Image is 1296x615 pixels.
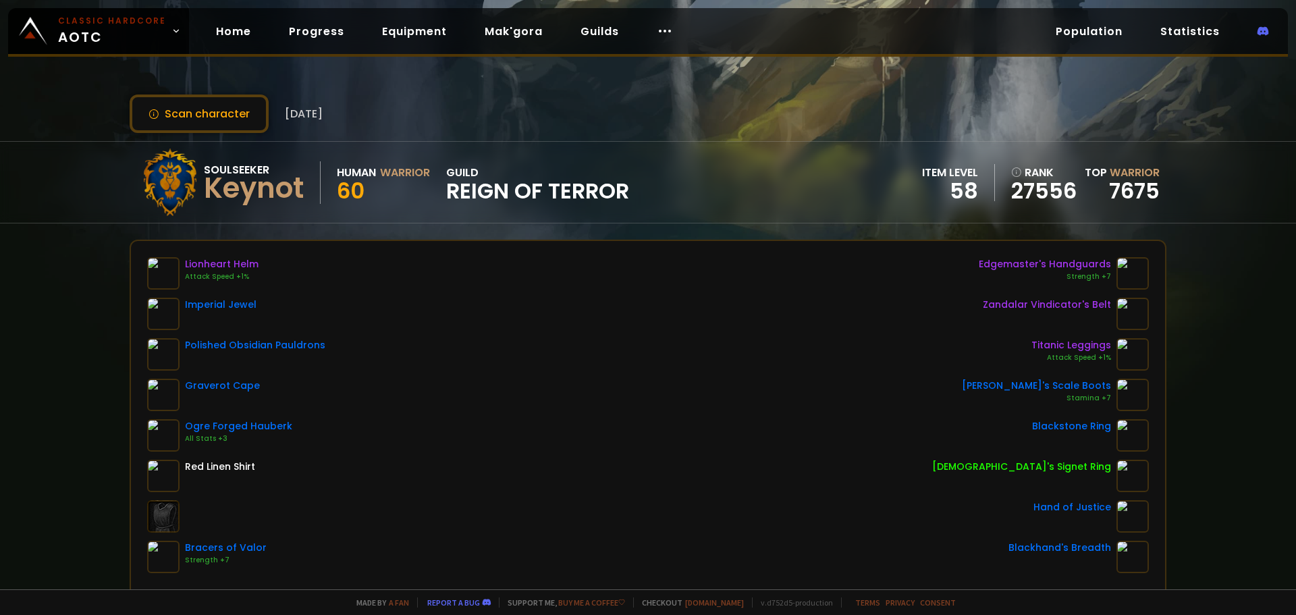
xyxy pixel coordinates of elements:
[1116,500,1149,533] img: item-11815
[1033,500,1111,514] div: Hand of Justice
[570,18,630,45] a: Guilds
[446,164,629,201] div: guild
[1116,419,1149,452] img: item-17713
[1110,165,1160,180] span: Warrior
[685,597,744,608] a: [DOMAIN_NAME]
[922,164,978,181] div: item level
[285,105,323,122] span: [DATE]
[855,597,880,608] a: Terms
[1032,419,1111,433] div: Blackstone Ring
[147,338,180,371] img: item-21805
[147,419,180,452] img: item-18530
[185,298,256,312] div: Imperial Jewel
[130,95,269,133] button: Scan character
[752,597,833,608] span: v. d752d5 - production
[147,460,180,492] img: item-2575
[920,597,956,608] a: Consent
[499,597,625,608] span: Support me,
[147,379,180,411] img: item-11677
[962,379,1111,393] div: [PERSON_NAME]'s Scale Boots
[979,257,1111,271] div: Edgemaster's Handguards
[1116,257,1149,290] img: item-14551
[1011,181,1077,201] a: 27556
[1031,338,1111,352] div: Titanic Leggings
[1116,298,1149,330] img: item-19823
[1150,18,1231,45] a: Statistics
[185,419,292,433] div: Ogre Forged Hauberk
[371,18,458,45] a: Equipment
[337,176,364,206] span: 60
[205,18,262,45] a: Home
[185,338,325,352] div: Polished Obsidian Pauldrons
[1031,352,1111,363] div: Attack Speed +1%
[147,298,180,330] img: item-11933
[886,597,915,608] a: Privacy
[1011,164,1077,181] div: rank
[1116,460,1149,492] img: item-6757
[1116,541,1149,573] img: item-13965
[185,257,259,271] div: Lionheart Helm
[1109,176,1160,206] a: 7675
[1116,379,1149,411] img: item-13070
[147,541,180,573] img: item-16735
[185,271,259,282] div: Attack Speed +1%
[8,8,189,54] a: Classic HardcoreAOTC
[1045,18,1133,45] a: Population
[446,181,629,201] span: Reign of Terror
[204,178,304,198] div: Keynot
[348,597,409,608] span: Made by
[58,15,166,27] small: Classic Hardcore
[474,18,553,45] a: Mak'gora
[979,271,1111,282] div: Strength +7
[147,257,180,290] img: item-12640
[185,379,260,393] div: Graverot Cape
[558,597,625,608] a: Buy me a coffee
[389,597,409,608] a: a fan
[185,541,267,555] div: Bracers of Valor
[1008,541,1111,555] div: Blackhand's Breadth
[1085,164,1160,181] div: Top
[962,393,1111,404] div: Stamina +7
[58,15,166,47] span: AOTC
[185,460,255,474] div: Red Linen Shirt
[1116,338,1149,371] img: item-22385
[932,460,1111,474] div: [DEMOGRAPHIC_DATA]'s Signet Ring
[185,555,267,566] div: Strength +7
[278,18,355,45] a: Progress
[204,161,304,178] div: Soulseeker
[922,181,978,201] div: 58
[337,164,376,181] div: Human
[380,164,430,181] div: Warrior
[427,597,480,608] a: Report a bug
[185,433,292,444] div: All Stats +3
[983,298,1111,312] div: Zandalar Vindicator's Belt
[633,597,744,608] span: Checkout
